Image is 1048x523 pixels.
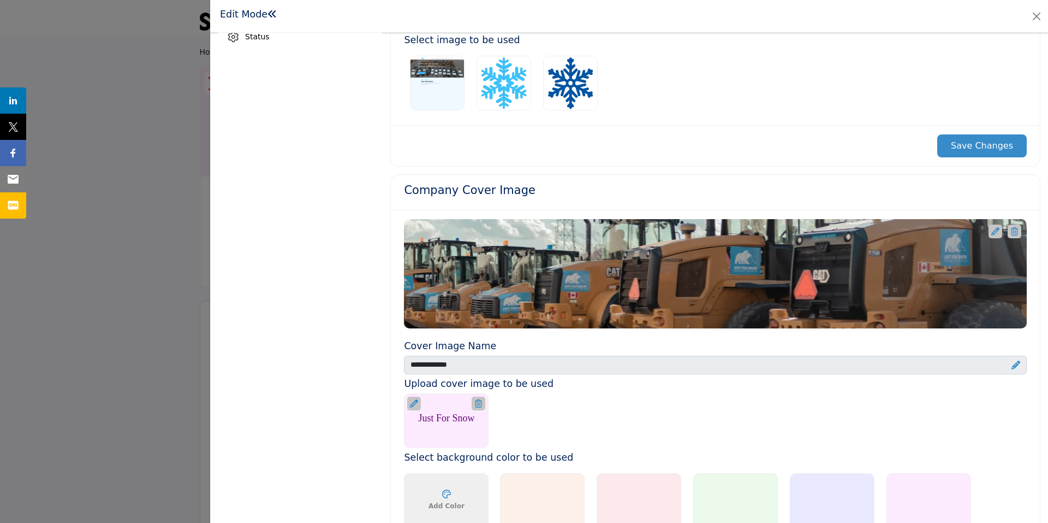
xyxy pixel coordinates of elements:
h5: Select background color to be used [404,452,1027,463]
input: Enter Company name [404,356,1027,374]
h5: Just For Snow [418,413,474,425]
h5: Cover Image Name [404,340,1027,352]
label: Select Image Logo Options_0 [473,52,534,114]
img: Just For Snow Logo [477,56,531,110]
label: Select Options [407,52,468,114]
h1: Edit Mode [220,9,277,20]
label: Select Image Logo Options_1 [540,52,601,114]
button: Save Changes [937,134,1027,157]
img: Just For Snow Logo [543,56,598,110]
h4: Company Cover Image [404,184,535,197]
h3: Select image to be used [404,34,1027,46]
button: Close [1029,9,1044,24]
span: Add Color [428,501,465,511]
h5: Upload cover image to be used [404,378,1015,390]
span: Status [245,32,270,41]
img: Just For Snow Logo [410,56,465,110]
